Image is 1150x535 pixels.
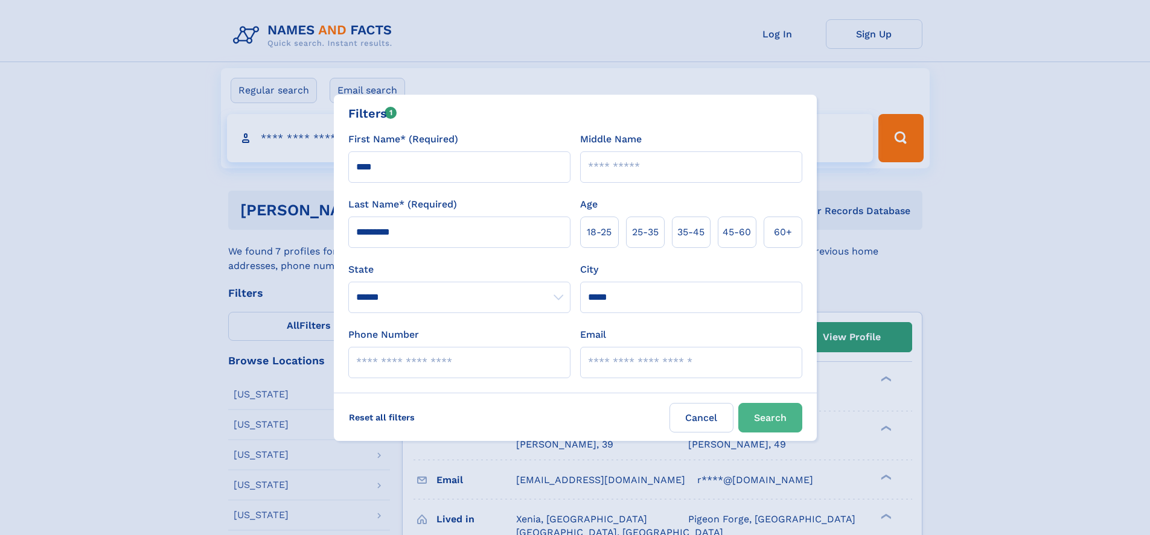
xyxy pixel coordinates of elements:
label: First Name* (Required) [348,132,458,147]
button: Search [738,403,802,432]
label: Age [580,197,598,212]
span: 18‑25 [587,225,612,239]
label: Cancel [669,403,733,432]
span: 35‑45 [677,225,704,239]
span: 60+ [774,225,792,239]
label: Phone Number [348,328,419,342]
label: Reset all filters [341,403,423,432]
label: City [580,262,598,277]
label: State [348,262,570,277]
label: Last Name* (Required) [348,197,457,212]
span: 45‑60 [723,225,751,239]
label: Middle Name [580,132,642,147]
span: 25‑35 [632,225,659,239]
label: Email [580,328,606,342]
div: Filters [348,104,397,122]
